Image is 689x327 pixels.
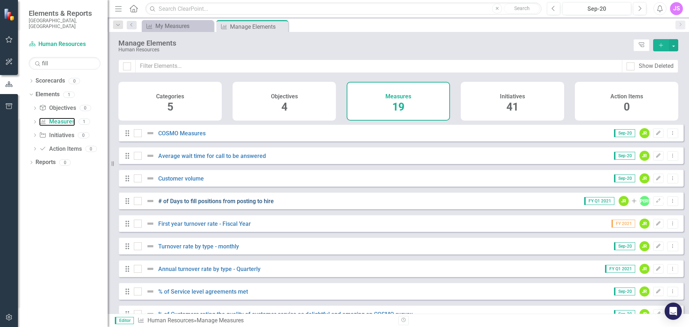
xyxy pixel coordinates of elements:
img: Not Defined [146,174,155,183]
div: JR [639,128,650,138]
div: Show Deleted [639,62,674,70]
div: Manage Elements [230,22,286,31]
span: FY Q1 2021 [584,197,614,205]
button: Search [504,4,540,14]
span: 4 [281,101,287,113]
a: Customer volume [158,175,204,182]
a: Elements [36,90,60,99]
span: Sep-20 [614,129,635,137]
span: FY Q1 2021 [605,265,635,273]
span: Sep-20 [614,310,635,318]
div: JR [639,286,650,296]
span: 0 [624,101,630,113]
input: Search ClearPoint... [145,3,542,15]
h4: Objectives [271,93,298,100]
h4: Action Items [610,93,643,100]
div: JR [639,264,650,274]
div: 0 [69,78,80,84]
a: Annual turnover rate by type - Quarterly [158,266,261,272]
small: [GEOGRAPHIC_DATA], [GEOGRAPHIC_DATA] [29,18,100,29]
a: % of Service level agreements met [158,288,248,295]
span: Sep-20 [614,174,635,182]
div: Human Resources [118,47,630,52]
span: Sep-20 [614,288,635,295]
img: Not Defined [146,197,155,205]
input: Filter Elements... [135,60,622,73]
a: Objectives [39,104,76,112]
div: JR [639,241,650,251]
a: My Measures [144,22,212,31]
div: 0 [80,105,91,111]
h4: Categories [156,93,184,100]
img: Not Defined [146,287,155,296]
span: Editor [115,317,134,324]
img: Not Defined [146,242,155,251]
a: First year turnover rate - Fiscal Year [158,220,251,227]
button: JS [670,2,683,15]
a: Human Resources [147,317,194,324]
span: 19 [392,101,404,113]
span: Search [514,5,530,11]
a: Human Resources [29,40,100,48]
img: Not Defined [146,265,155,273]
img: Not Defined [146,151,155,160]
div: 0 [85,146,97,152]
span: Sep-20 [614,152,635,160]
div: [PERSON_NAME] [639,196,650,206]
img: ClearPoint Strategy [4,8,16,21]
a: Scorecards [36,77,65,85]
input: Search Below... [29,57,100,70]
div: JR [639,309,650,319]
div: My Measures [155,22,212,31]
a: Initiatives [39,131,74,140]
div: 1 [63,92,75,98]
div: JR [639,151,650,161]
div: 0 [78,132,89,138]
button: Sep-20 [562,2,631,15]
a: Turnover rate by type - monthly [158,243,239,250]
a: # of Days to fill positions from posting to hire [158,198,274,205]
div: Sep-20 [565,5,629,13]
div: Manage Elements [118,39,630,47]
span: Sep-20 [614,242,635,250]
span: 41 [506,101,519,113]
span: Elements & Reports [29,9,100,18]
a: Reports [36,158,56,167]
h4: Initiatives [500,93,525,100]
div: 1 [79,119,90,125]
div: Open Intercom Messenger [665,303,682,320]
a: Average wait time for call to be answered [158,153,266,159]
img: Not Defined [146,310,155,318]
div: JR [639,219,650,229]
img: Not Defined [146,219,155,228]
a: COSMO Measures [158,130,206,137]
div: » Manage Measures [137,317,393,325]
div: 0 [59,159,71,165]
h4: Measures [385,93,411,100]
span: FY 2021 [611,220,635,228]
a: Measures [39,118,75,126]
span: 5 [167,101,173,113]
img: Not Defined [146,129,155,137]
div: JR [639,173,650,183]
a: Action Items [39,145,81,153]
div: JR [619,196,629,206]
